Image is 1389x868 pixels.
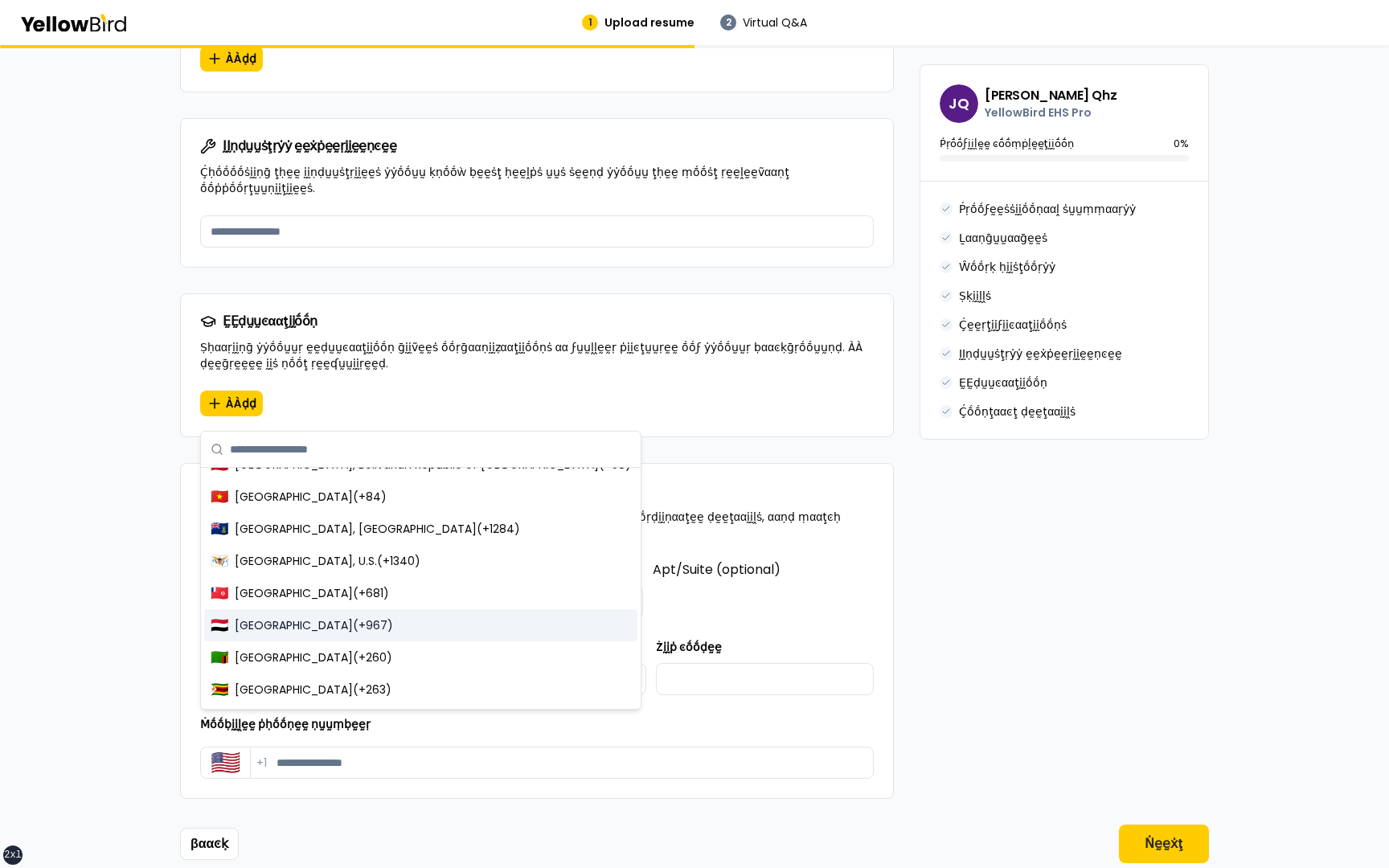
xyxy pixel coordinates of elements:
[959,346,1122,362] p: ḬḬṇḍṵṵṡţṛẏẏ ḛḛẋṗḛḛṛḭḭḛḛṇͼḛḛ
[959,288,991,304] p: Ṣḳḭḭḽḽṡ
[4,849,22,862] div: 2xl
[235,682,391,698] span: [GEOGRAPHIC_DATA] ( +263 )
[235,617,393,633] span: [GEOGRAPHIC_DATA] ( +967 )
[743,14,807,31] span: Virtual Q&A
[985,87,1117,104] h3: [PERSON_NAME] Qhz
[223,140,396,153] span: ḬḬṇḍṵṵṡţṛẏẏ ḛḛẋṗḛḛṛḭḭḛḛṇͼḛḛ
[226,51,256,67] span: ÀÀḍḍ
[1174,136,1189,152] p: 0 %
[959,317,1067,333] p: Ḉḛḛṛţḭḭϝḭḭͼααţḭḭṓṓṇṡ
[720,14,736,31] div: 2
[211,550,228,572] span: 🇻🇮
[985,104,1117,121] p: YellowBird EHS Pro
[200,46,263,72] button: ÀÀḍḍ
[959,403,1076,420] p: Ḉṓṓṇţααͼţ ḍḛḛţααḭḭḽṡ
[226,395,256,411] span: ÀÀḍḍ
[211,582,228,604] span: 🇼🇫
[180,828,239,860] button: βααͼḳ
[201,468,641,709] div: Suggestions
[235,489,387,505] span: [GEOGRAPHIC_DATA] ( +84 )
[235,585,389,601] span: [GEOGRAPHIC_DATA] ( +681 )
[653,560,874,618] p: Apt/Suite (optional)
[211,485,228,508] span: 🇻🇳
[656,639,722,655] label: Żḭḭṗ ͼṓṓḍḛḛ
[200,716,371,732] label: Ṁṓṓḅḭḭḽḛḛ ṗḥṓṓṇḛḛ ṇṵṵṃḅḛḛṛ
[211,614,228,637] span: 🇾🇪
[959,375,1047,391] p: ḚḚḍṵṵͼααţḭḭṓṓṇ
[235,521,520,537] span: [GEOGRAPHIC_DATA], [GEOGRAPHIC_DATA] ( +1284 )
[1119,825,1209,863] button: Ṅḛḛẋţ
[582,14,598,31] div: 1
[223,315,318,328] span: ḚḚḍṵṵͼααţḭḭṓṓṇ
[940,136,1074,152] p: Ṕṛṓṓϝḭḭḽḛḛ ͼṓṓṃṗḽḛḛţḭḭṓṓṇ
[200,164,874,196] p: Ḉḥṓṓṓṓṡḭḭṇḡ ţḥḛḛ ḭḭṇḍṵṵṡţṛḭḭḛḛṡ ẏẏṓṓṵṵ ḳṇṓṓẁ ḅḛḛṡţ ḥḛḛḽṗṡ ṵṵṡ ṡḛḛṇḍ ẏẏṓṓṵṵ ţḥḛḛ ṃṓṓṡţ ṛḛḛḽḛḛṽααṇţ...
[211,678,228,701] span: 🇿🇼
[604,14,694,31] span: Upload resume
[200,391,263,416] button: ÀÀḍḍ
[256,755,267,771] span: +1
[211,646,228,669] span: 🇿🇲
[200,339,874,371] p: Ṣḥααṛḭḭṇḡ ẏẏṓṓṵṵṛ ḛḛḍṵṵͼααţḭḭṓṓṇ ḡḭḭṽḛḛṡ ṓṓṛḡααṇḭḭẓααţḭḭṓṓṇṡ αα ϝṵṵḽḽḛḛṛ ṗḭḭͼţṵṵṛḛḛ ṓṓϝ ẏẏṓṓṵṵṛ ḅ...
[235,649,392,665] span: [GEOGRAPHIC_DATA] ( +260 )
[959,230,1047,246] p: Ḻααṇḡṵṵααḡḛḛṡ
[959,259,1055,275] p: Ŵṓṓṛḳ ḥḭḭṡţṓṓṛẏẏ
[959,201,1136,217] p: Ṕṛṓṓϝḛḛṡṡḭḭṓṓṇααḽ ṡṵṵṃṃααṛẏẏ
[211,518,228,540] span: 🇻🇬
[940,84,978,123] span: JQ
[200,747,250,779] button: 🇺🇸
[235,553,420,569] span: [GEOGRAPHIC_DATA], U.S. ( +1340 )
